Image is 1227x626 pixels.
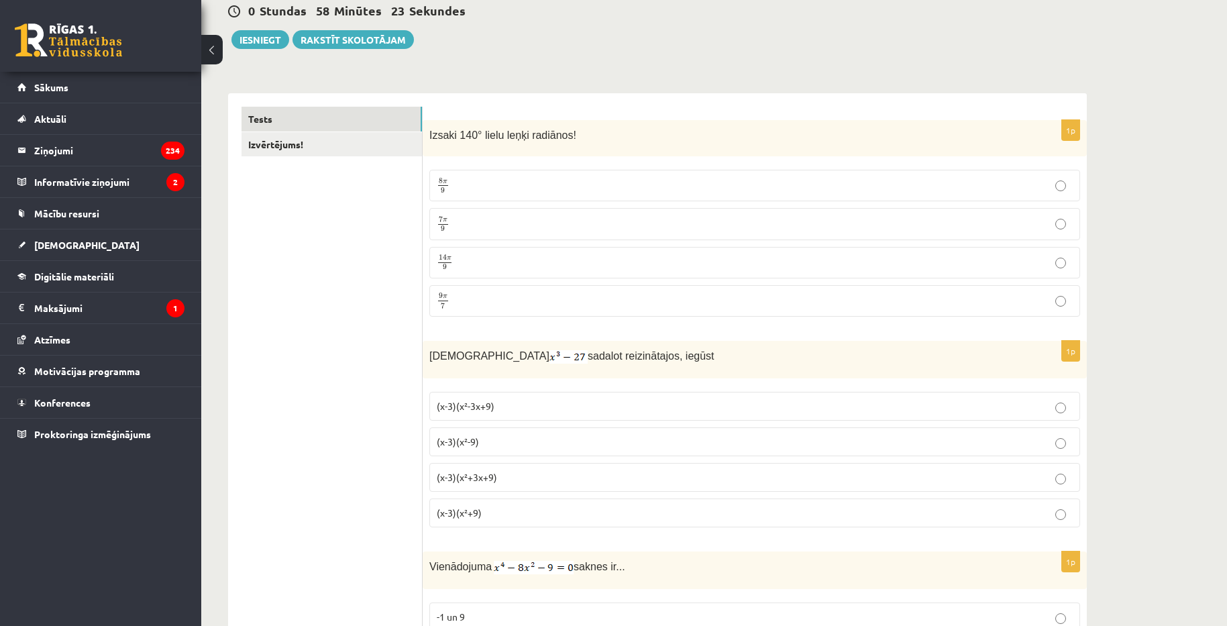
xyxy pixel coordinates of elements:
[17,229,184,260] a: [DEMOGRAPHIC_DATA]
[231,30,289,49] button: Iesniegt
[494,561,574,574] img: BfjfGKcAoNf2OPg5t2tCswq+2iMWeVZZR8K+IjxD3GawBsy6p5xAAAAAElFTkSuQmCC
[437,400,494,412] span: (x-3)(x²-3x+9)
[437,435,479,448] span: (x-3)(x²-9)
[17,103,184,134] a: Aktuāli
[1061,551,1080,572] p: 1p
[316,3,329,18] span: 58
[437,507,482,519] span: (x-3)(x²+9)
[1055,474,1066,484] input: (x-3)(x²+3x+9)
[17,261,184,292] a: Digitālie materiāli
[334,3,382,18] span: Minūtes
[17,387,184,418] a: Konferences
[1061,119,1080,141] p: 1p
[1055,613,1066,624] input: -1 un 9
[549,350,588,364] img: ywA5tSdr+AAAAAASUVORK5CYII=
[242,107,422,132] a: Tests
[437,471,497,483] span: (x-3)(x²+3x+9)
[17,356,184,386] a: Motivācijas programma
[166,299,184,317] i: 1
[34,113,66,125] span: Aktuāli
[34,270,114,282] span: Digitālie materiāli
[441,226,445,232] span: 9
[443,295,447,299] span: π
[17,72,184,103] a: Sākums
[429,561,492,572] span: Vienādojuma
[391,3,405,18] span: 23
[443,219,447,223] span: π
[17,324,184,355] a: Atzīmes
[441,303,445,309] span: 7
[1055,403,1066,413] input: (x-3)(x²-3x+9)
[1055,438,1066,449] input: (x-3)(x²-9)
[292,30,414,49] a: Rakstīt skolotājam
[439,255,447,261] span: 14
[34,293,184,323] legend: Maksājumi
[242,132,422,157] a: Izvērtējums!
[1055,509,1066,520] input: (x-3)(x²+9)
[166,173,184,191] i: 2
[439,178,443,184] span: 8
[17,135,184,166] a: Ziņojumi234
[34,365,140,377] span: Motivācijas programma
[34,239,140,251] span: [DEMOGRAPHIC_DATA]
[443,180,447,185] span: π
[34,397,91,409] span: Konferences
[248,3,255,18] span: 0
[34,333,70,346] span: Atzīmes
[17,419,184,450] a: Proktoringa izmēģinājums
[437,611,465,623] span: -1 un 9
[17,293,184,323] a: Maksājumi1
[1061,340,1080,362] p: 1p
[439,217,443,223] span: 7
[34,207,99,219] span: Mācību resursi
[17,198,184,229] a: Mācību resursi
[260,3,307,18] span: Stundas
[34,428,151,440] span: Proktoringa izmēģinājums
[439,293,443,299] span: 9
[34,135,184,166] legend: Ziņojumi
[429,129,576,141] span: Izsaki 140° lielu leņķi radiānos!
[17,166,184,197] a: Informatīvie ziņojumi2
[34,81,68,93] span: Sākums
[15,23,122,57] a: Rīgas 1. Tālmācības vidusskola
[441,188,445,194] span: 9
[161,142,184,160] i: 234
[443,264,447,270] span: 9
[588,350,714,362] span: sadalot reizinātajos, iegūst
[447,257,451,261] span: π
[429,350,549,362] span: [DEMOGRAPHIC_DATA]
[409,3,466,18] span: Sekundes
[34,166,184,197] legend: Informatīvie ziņojumi
[574,561,625,572] span: saknes ir...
